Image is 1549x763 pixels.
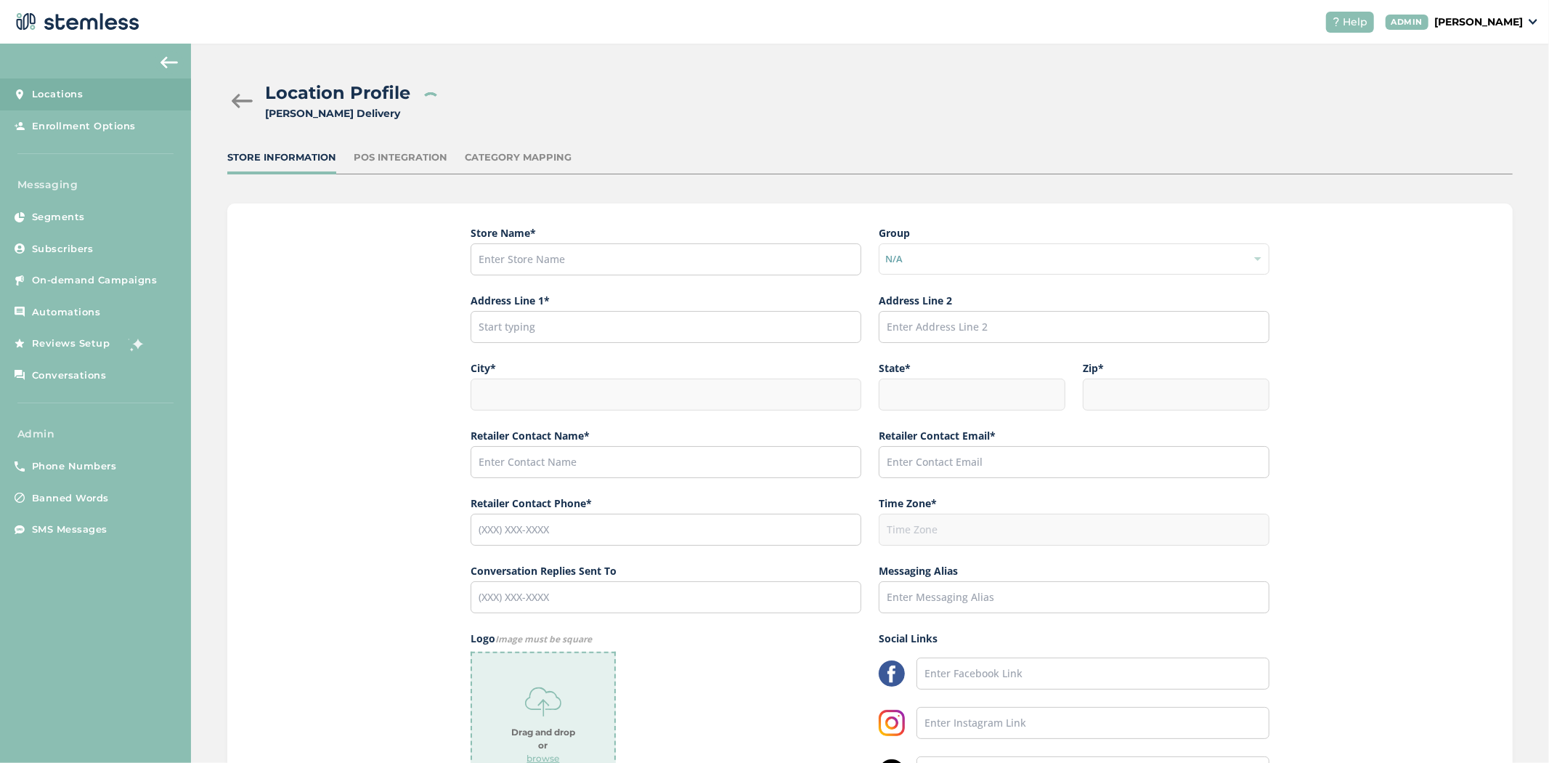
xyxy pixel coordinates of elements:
[879,496,1269,511] label: Time Zone
[879,661,905,687] img: LzgAAAAASUVORK5CYII=
[879,225,1269,241] label: Group
[471,514,861,546] input: (XXX) XXX-XXXX
[525,684,561,720] img: icon-upload-85c7ce17.svg
[471,243,861,275] input: Enter Store Name
[471,563,861,578] label: Conversation Replies Sent To
[879,581,1269,613] input: Enter Messaging Alias
[916,707,1269,739] input: Enter Instagram Link
[12,7,139,36] img: logo-dark-0685b13c.svg
[227,150,336,165] div: Store Information
[879,293,1269,308] label: Address Line 2
[32,491,109,506] span: Banned Words
[879,428,1269,443] label: Retailer Contact Email
[511,726,575,752] strong: Drag and drop or
[32,368,107,383] span: Conversations
[1343,15,1368,30] span: Help
[32,87,84,102] span: Locations
[1332,17,1341,26] img: icon-help-white-03924b79.svg
[1529,19,1537,25] img: icon_down-arrow-small-66adaf34.svg
[471,360,861,376] label: City
[471,581,861,613] input: (XXX) XXX-XXXX
[879,446,1269,478] input: Enter Contact Email
[32,336,110,351] span: Reviews Setup
[471,293,861,308] label: Address Line 1*
[32,242,94,257] span: Subscribers
[471,428,861,443] label: Retailer Contact Name
[32,210,85,225] span: Segments
[32,459,117,474] span: Phone Numbers
[121,329,150,358] img: glitter-stars-b7820f95.gif
[1083,360,1269,376] label: Zip
[32,305,101,320] span: Automations
[160,57,178,68] img: icon-arrow-back-accent-c549486e.svg
[495,633,592,645] span: Image must be square
[916,658,1269,690] input: Enter Facebook Link
[354,150,447,165] div: POS Integration
[471,311,861,343] input: Start typing
[879,710,905,736] img: 8YMpSc0wJVRgAAAABJRU5ErkJggg==
[471,631,861,646] label: Logo
[1386,15,1429,30] div: ADMIN
[265,80,410,106] h2: Location Profile
[471,496,861,511] label: Retailer Contact Phone*
[879,631,1269,646] label: Social Links
[471,446,861,478] input: Enter Contact Name
[1434,15,1523,30] p: [PERSON_NAME]
[471,225,861,241] label: Store Name
[32,522,107,537] span: SMS Messages
[879,311,1269,343] input: Enter Address Line 2
[32,273,158,288] span: On-demand Campaigns
[265,106,410,121] div: [PERSON_NAME] Delivery
[879,563,1269,578] label: Messaging Alias
[465,150,572,165] div: Category Mapping
[32,119,136,134] span: Enrollment Options
[879,360,1065,376] label: State
[1476,693,1549,763] iframe: Chat Widget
